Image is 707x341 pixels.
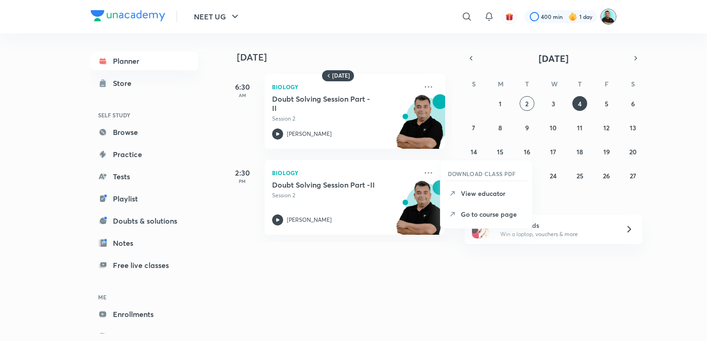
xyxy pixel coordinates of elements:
img: streak [568,12,577,21]
button: NEET UG [188,7,246,26]
p: Biology [272,81,417,92]
img: Abhishek Agnihotri [601,9,616,24]
abbr: September 26, 2025 [603,171,610,180]
abbr: September 14, 2025 [471,147,477,156]
button: September 17, 2025 [546,144,561,159]
abbr: September 2, 2025 [525,99,528,108]
abbr: September 9, 2025 [525,123,529,132]
abbr: September 16, 2025 [524,147,530,156]
abbr: September 17, 2025 [550,147,556,156]
img: Company Logo [91,10,165,21]
button: September 16, 2025 [520,144,534,159]
abbr: September 6, 2025 [631,99,635,108]
a: Enrollments [91,305,198,323]
h5: Doubt Solving Session Part - II [272,94,387,113]
h5: 2:30 [224,167,261,178]
button: September 1, 2025 [493,96,508,111]
button: September 26, 2025 [599,168,614,183]
button: September 9, 2025 [520,120,534,135]
img: unacademy [394,94,445,158]
abbr: September 25, 2025 [577,171,583,180]
button: September 4, 2025 [572,96,587,111]
abbr: September 10, 2025 [550,123,557,132]
button: September 15, 2025 [493,144,508,159]
button: September 13, 2025 [626,120,640,135]
abbr: September 12, 2025 [603,123,609,132]
abbr: Friday [605,79,608,88]
abbr: Wednesday [551,79,558,88]
abbr: September 13, 2025 [630,123,636,132]
button: September 5, 2025 [599,96,614,111]
a: Playlist [91,189,198,208]
a: Store [91,74,198,92]
h6: ME [91,289,198,305]
abbr: September 1, 2025 [499,99,502,108]
p: AM [224,92,261,98]
p: Win a laptop, vouchers & more [500,230,614,238]
abbr: Monday [498,79,503,88]
a: Company Logo [91,10,165,24]
h5: 6:30 [224,81,261,92]
a: Free live classes [91,256,198,274]
abbr: September 4, 2025 [578,99,582,108]
abbr: September 18, 2025 [577,147,583,156]
img: referral [472,220,490,238]
abbr: September 3, 2025 [552,99,555,108]
p: Biology [272,167,417,178]
abbr: September 27, 2025 [630,171,636,180]
abbr: September 20, 2025 [629,147,637,156]
p: Go to course page [461,209,525,219]
h4: [DATE] [237,52,454,63]
a: Tests [91,167,198,186]
div: Store [113,78,137,89]
button: September 6, 2025 [626,96,640,111]
button: September 27, 2025 [626,168,640,183]
h6: Refer friends [500,220,614,230]
abbr: Tuesday [525,79,529,88]
button: September 19, 2025 [599,144,614,159]
img: unacademy [394,180,445,244]
button: September 10, 2025 [546,120,561,135]
abbr: September 5, 2025 [605,99,608,108]
button: September 12, 2025 [599,120,614,135]
button: avatar [502,9,517,24]
button: [DATE] [478,52,629,65]
button: September 20, 2025 [626,144,640,159]
button: September 24, 2025 [546,168,561,183]
button: September 2, 2025 [520,96,534,111]
p: Session 2 [272,115,417,123]
img: avatar [505,12,514,21]
button: September 8, 2025 [493,120,508,135]
abbr: September 15, 2025 [497,147,503,156]
p: PM [224,178,261,184]
h5: Doubt Solving Session Part -II [272,180,387,189]
abbr: Thursday [578,79,582,88]
a: Practice [91,145,198,164]
abbr: September 24, 2025 [550,171,557,180]
p: [PERSON_NAME] [287,130,332,138]
abbr: September 19, 2025 [603,147,610,156]
p: View educator [461,189,525,198]
a: Doubts & solutions [91,212,198,230]
button: September 11, 2025 [572,120,587,135]
h6: SELF STUDY [91,107,198,123]
abbr: September 8, 2025 [498,123,502,132]
button: September 3, 2025 [546,96,561,111]
a: Notes [91,234,198,252]
h6: [DATE] [332,72,350,79]
abbr: Sunday [472,79,476,88]
p: [PERSON_NAME] [287,216,332,224]
p: Session 2 [272,191,417,200]
abbr: September 11, 2025 [577,123,583,132]
abbr: September 7, 2025 [472,123,475,132]
button: September 18, 2025 [572,144,587,159]
span: [DATE] [539,52,569,65]
a: Planner [91,52,198,70]
a: Browse [91,123,198,141]
h6: DOWNLOAD CLASS PDF [448,170,516,178]
button: September 7, 2025 [466,120,481,135]
button: September 14, 2025 [466,144,481,159]
abbr: Saturday [631,79,635,88]
button: September 25, 2025 [572,168,587,183]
